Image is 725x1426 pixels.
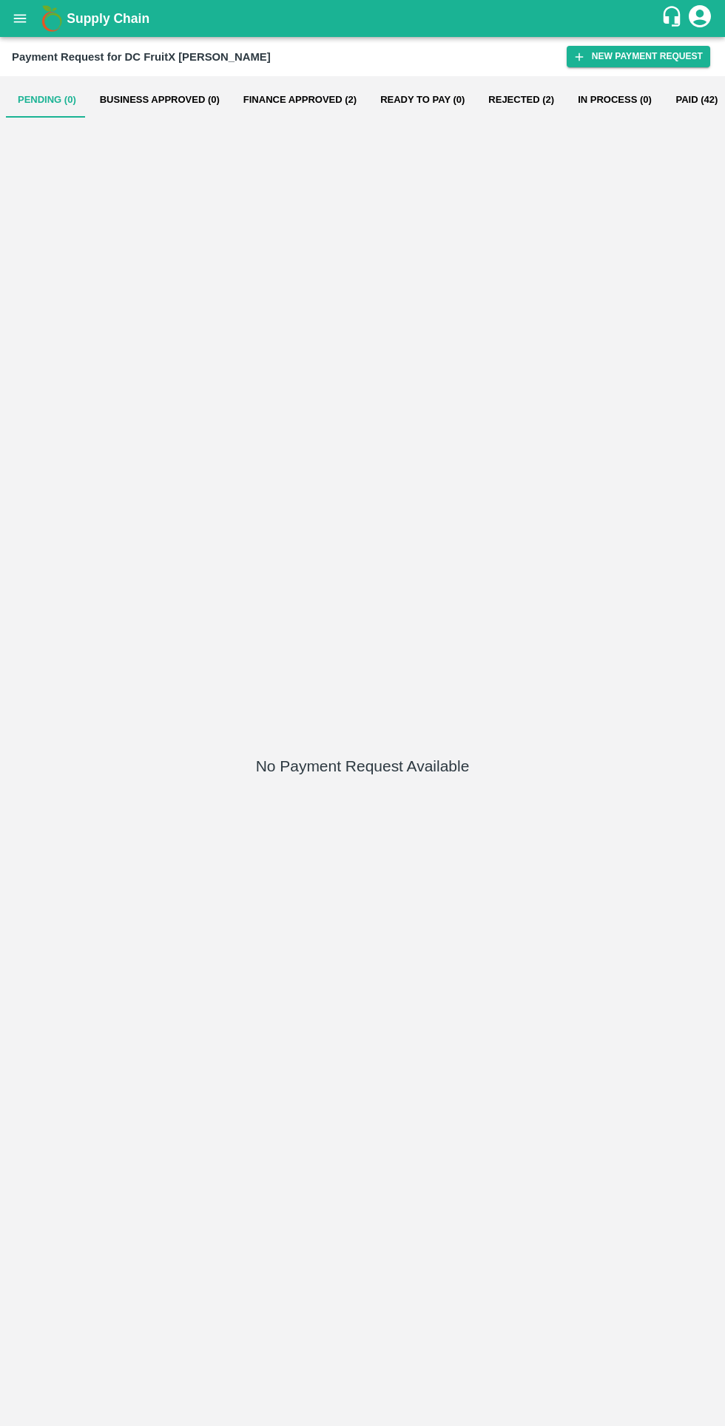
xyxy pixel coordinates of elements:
[566,82,664,118] button: In Process (0)
[37,4,67,33] img: logo
[232,82,368,118] button: Finance Approved (2)
[687,3,713,34] div: account of current user
[67,11,149,26] b: Supply Chain
[67,8,661,29] a: Supply Chain
[88,82,232,118] button: Business Approved (0)
[3,1,37,36] button: open drawer
[12,51,271,63] b: Payment Request for DC FruitX [PERSON_NAME]
[567,46,710,67] button: New Payment Request
[368,82,476,118] button: Ready To Pay (0)
[256,756,470,777] h5: No Payment Request Available
[476,82,566,118] button: Rejected (2)
[661,5,687,32] div: customer-support
[6,82,88,118] button: Pending (0)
